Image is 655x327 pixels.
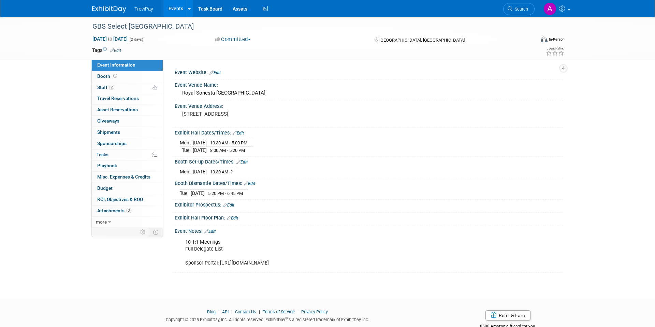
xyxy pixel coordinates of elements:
span: Sponsorships [97,141,127,146]
div: Event Venue Name: [175,80,563,88]
div: Event Website: [175,67,563,76]
td: Tags [92,47,121,54]
span: Event Information [97,62,135,68]
span: Booth not reserved yet [112,73,118,79]
span: 5:20 PM - 6:45 PM [208,191,243,196]
span: [DATE] [DATE] [92,36,128,42]
span: Playbook [97,163,117,168]
a: Event Information [92,60,163,71]
div: Event Rating [546,47,564,50]
div: 10 1:1 Meetings Full Delegate List Sponsor Portal: [URL][DOMAIN_NAME] [180,236,488,270]
a: Misc. Expenses & Credits [92,172,163,183]
a: Edit [209,70,221,75]
span: 10:30 AM - [210,169,233,174]
div: Copyright © 2025 ExhibitDay, Inc. All rights reserved. ExhibitDay is a registered trademark of Ex... [92,315,443,323]
span: Search [512,6,528,12]
a: API [222,309,229,314]
div: Booth Set-up Dates/Times: [175,157,563,166]
a: Booth [92,71,163,82]
div: Exhibitor Prospectus: [175,200,563,209]
a: Edit [233,131,244,136]
span: Asset Reservations [97,107,138,112]
a: Edit [227,216,238,221]
a: Giveaways [92,116,163,127]
td: Personalize Event Tab Strip [137,228,149,237]
img: Format-Inperson.png [541,37,548,42]
td: Toggle Event Tabs [149,228,163,237]
a: Refer & Earn [485,310,530,321]
span: | [296,309,300,314]
a: Budget [92,183,163,194]
td: Tue. [180,190,191,197]
td: [DATE] [193,168,207,175]
span: more [96,219,107,225]
a: Staff2 [92,82,163,93]
pre: [STREET_ADDRESS] [182,111,329,117]
img: ExhibitDay [92,6,126,13]
div: Exhibit Hall Dates/Times: [175,128,563,137]
div: Exhibit Hall Floor Plan: [175,213,563,222]
span: Booth [97,73,118,79]
td: Mon. [180,139,193,147]
span: Staff [97,85,114,90]
a: Search [503,3,535,15]
span: | [230,309,234,314]
a: Shipments [92,127,163,138]
span: Budget [97,185,113,191]
a: Edit [223,203,234,208]
td: Tue. [180,147,193,154]
a: Edit [204,229,216,234]
a: Edit [110,48,121,53]
span: 8:00 AM - 5:20 PM [210,148,245,153]
a: Contact Us [235,309,256,314]
span: Tasks [97,152,108,157]
span: 2 [109,85,114,90]
span: Misc. Expenses & Credits [97,174,150,180]
div: Event Notes: [175,226,563,235]
span: TreviPay [134,6,153,12]
span: Shipments [97,129,120,135]
div: Event Format [494,35,565,46]
span: (2 days) [129,37,143,42]
div: Booth Dismantle Dates/Times: [175,178,563,187]
span: ROI, Objectives & ROO [97,197,143,202]
span: Travel Reservations [97,96,139,101]
a: Privacy Policy [301,309,328,314]
a: more [92,217,163,228]
a: Travel Reservations [92,93,163,104]
sup: ® [285,316,288,320]
a: Asset Reservations [92,104,163,115]
span: 10:30 AM - 5:00 PM [210,140,247,145]
a: Edit [236,160,248,165]
span: to [107,36,113,42]
span: | [257,309,262,314]
td: [DATE] [193,147,207,154]
td: [DATE] [191,190,205,197]
div: Event Venue Address: [175,101,563,110]
div: GBS Select [GEOGRAPHIC_DATA] [90,20,524,33]
td: Mon. [180,168,193,175]
a: Attachments3 [92,205,163,216]
a: ROI, Objectives & ROO [92,194,163,205]
span: Giveaways [97,118,119,124]
span: | [217,309,221,314]
span: Potential Scheduling Conflict -- at least one attendee is tagged in another overlapping event. [152,85,157,91]
span: Attachments [97,208,131,213]
div: In-Person [549,37,565,42]
a: Sponsorships [92,138,163,149]
span: 3 [126,208,131,213]
a: Playbook [92,160,163,171]
a: Blog [207,309,216,314]
a: Terms of Service [263,309,295,314]
button: Committed [213,36,253,43]
a: Edit [244,181,255,186]
span: [GEOGRAPHIC_DATA], [GEOGRAPHIC_DATA] [379,38,465,43]
img: Andy Duong [543,2,556,15]
div: Royal Sonesta [GEOGRAPHIC_DATA] [180,88,558,98]
span: ? [231,169,233,174]
a: Tasks [92,150,163,160]
td: [DATE] [193,139,207,147]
